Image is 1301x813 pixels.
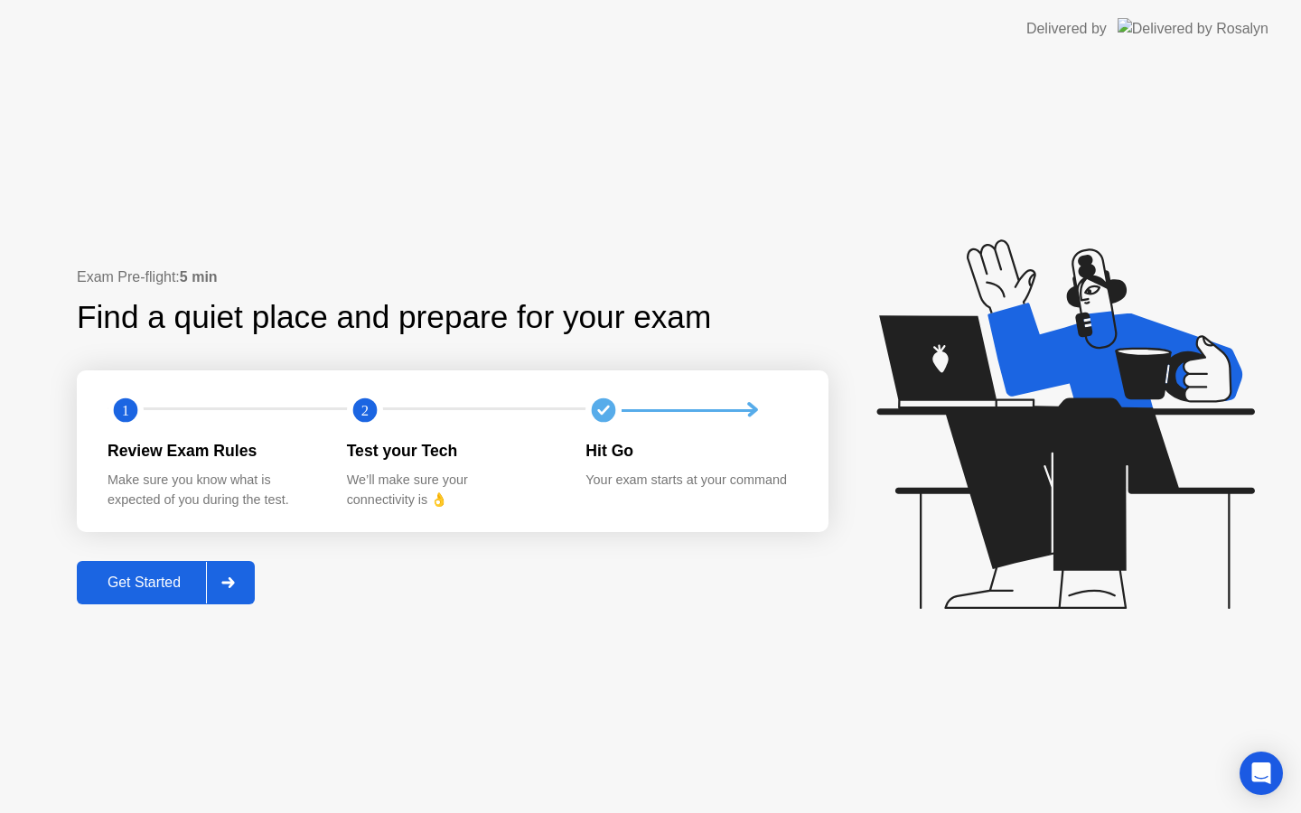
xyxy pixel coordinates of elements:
[347,471,557,509] div: We’ll make sure your connectivity is 👌
[108,439,318,463] div: Review Exam Rules
[1118,18,1268,39] img: Delivered by Rosalyn
[122,402,129,419] text: 1
[361,402,369,419] text: 2
[180,269,218,285] b: 5 min
[585,471,796,491] div: Your exam starts at your command
[77,294,714,341] div: Find a quiet place and prepare for your exam
[82,575,206,591] div: Get Started
[77,266,828,288] div: Exam Pre-flight:
[77,561,255,604] button: Get Started
[585,439,796,463] div: Hit Go
[1026,18,1107,40] div: Delivered by
[347,439,557,463] div: Test your Tech
[1240,752,1283,795] div: Open Intercom Messenger
[108,471,318,509] div: Make sure you know what is expected of you during the test.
